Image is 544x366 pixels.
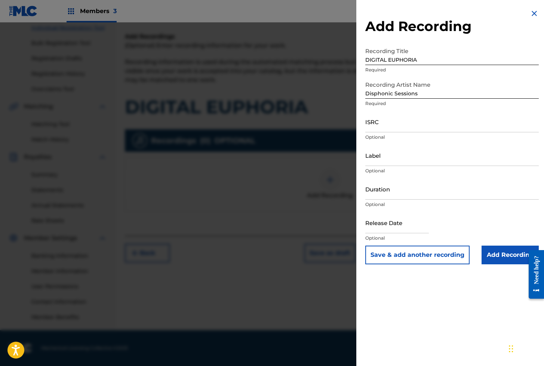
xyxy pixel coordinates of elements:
[365,246,470,264] button: Save & add another recording
[365,167,539,174] p: Optional
[80,7,117,15] span: Members
[113,7,117,15] span: 3
[9,6,38,16] img: MLC Logo
[365,67,539,73] p: Required
[523,244,544,305] iframe: Resource Center
[67,7,76,16] img: Top Rightsholders
[482,246,539,264] input: Add Recording
[365,100,539,107] p: Required
[365,235,539,242] p: Optional
[365,134,539,141] p: Optional
[507,330,544,366] iframe: Chat Widget
[365,18,539,35] h2: Add Recording
[509,338,513,360] div: Drag
[365,201,539,208] p: Optional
